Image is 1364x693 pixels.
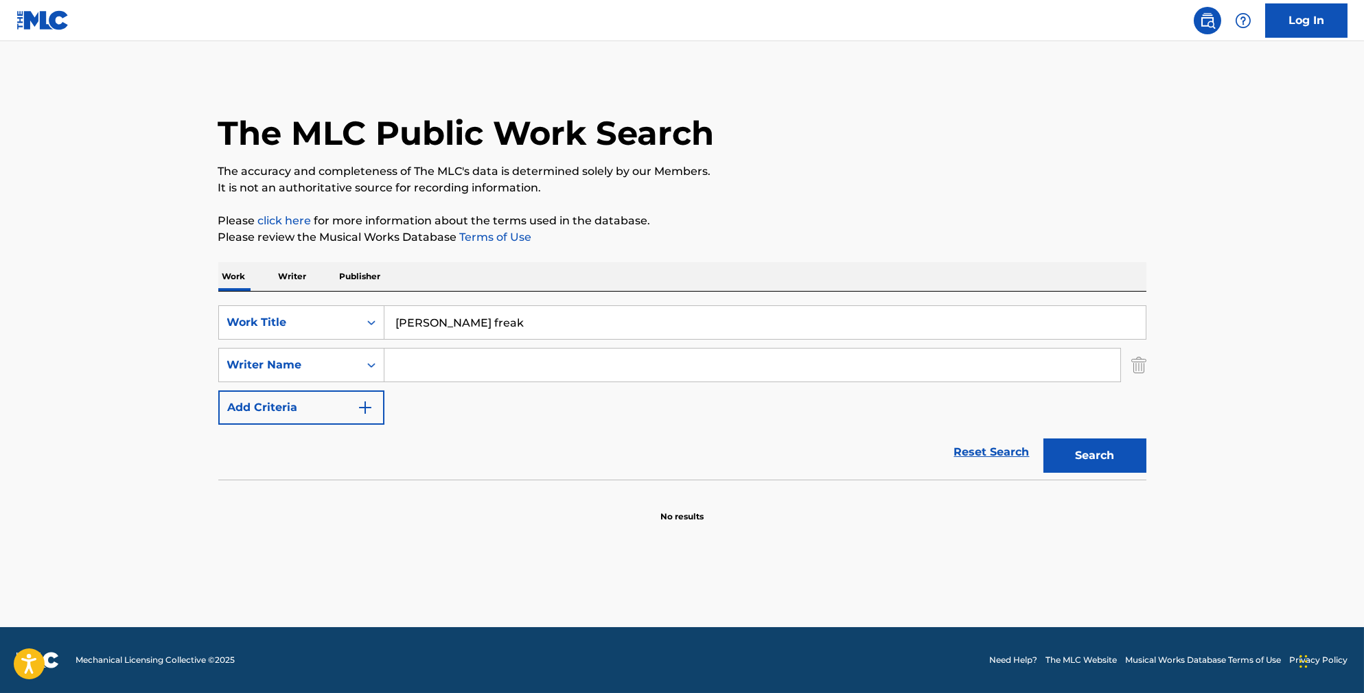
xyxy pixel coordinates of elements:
img: Delete Criterion [1131,348,1146,382]
iframe: Chat Widget [1295,627,1364,693]
p: The accuracy and completeness of The MLC's data is determined solely by our Members. [218,163,1146,180]
p: Please review the Musical Works Database [218,229,1146,246]
p: It is not an authoritative source for recording information. [218,180,1146,196]
a: The MLC Website [1045,654,1117,666]
div: Help [1229,7,1257,34]
div: Drag [1299,641,1308,682]
img: search [1199,12,1216,29]
h1: The MLC Public Work Search [218,113,715,154]
div: Work Title [227,314,351,331]
img: help [1235,12,1251,29]
a: Terms of Use [457,231,532,244]
form: Search Form [218,305,1146,480]
p: Please for more information about the terms used in the database. [218,213,1146,229]
span: Mechanical Licensing Collective © 2025 [76,654,235,666]
button: Add Criteria [218,390,384,425]
img: MLC Logo [16,10,69,30]
a: Public Search [1194,7,1221,34]
a: Need Help? [989,654,1037,666]
img: 9d2ae6d4665cec9f34b9.svg [357,399,373,416]
a: Reset Search [947,437,1037,467]
p: Writer [275,262,311,291]
img: logo [16,652,59,668]
button: Search [1043,438,1146,473]
a: Log In [1265,3,1348,38]
a: click here [258,214,312,227]
p: Publisher [336,262,385,291]
a: Musical Works Database Terms of Use [1125,654,1281,666]
a: Privacy Policy [1289,654,1348,666]
p: No results [660,494,704,523]
div: Writer Name [227,357,351,373]
p: Work [218,262,250,291]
